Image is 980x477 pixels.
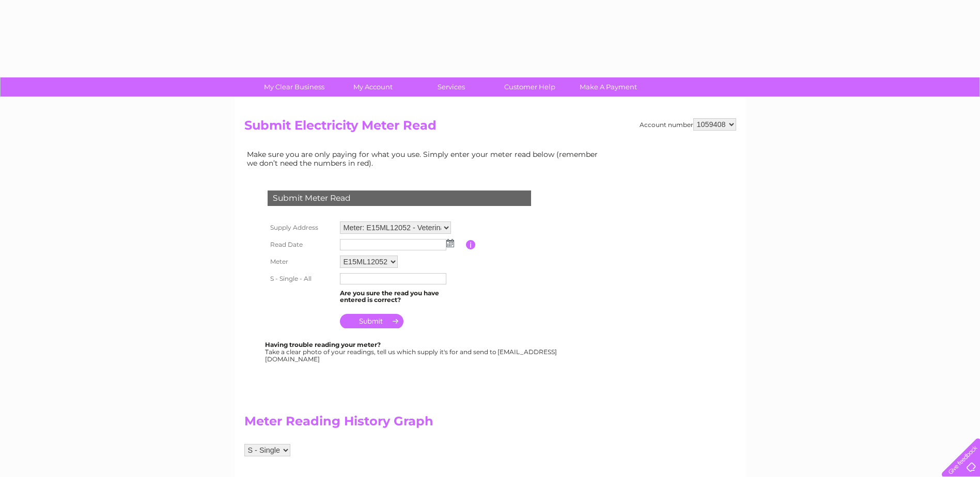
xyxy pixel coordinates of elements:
[466,240,476,249] input: Information
[265,341,381,348] b: Having trouble reading your meter?
[265,253,337,271] th: Meter
[252,77,337,97] a: My Clear Business
[446,239,454,247] img: ...
[487,77,572,97] a: Customer Help
[265,219,337,236] th: Supply Address
[244,414,606,434] h2: Meter Reading History Graph
[340,314,403,328] input: Submit
[337,287,466,307] td: Are you sure the read you have entered is correct?
[566,77,651,97] a: Make A Payment
[330,77,415,97] a: My Account
[265,236,337,253] th: Read Date
[244,148,606,169] td: Make sure you are only paying for what you use. Simply enter your meter read below (remember we d...
[244,118,736,138] h2: Submit Electricity Meter Read
[268,190,531,206] div: Submit Meter Read
[265,341,558,362] div: Take a clear photo of your readings, tell us which supply it's for and send to [EMAIL_ADDRESS][DO...
[640,118,736,131] div: Account number
[265,271,337,287] th: S - Single - All
[409,77,494,97] a: Services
